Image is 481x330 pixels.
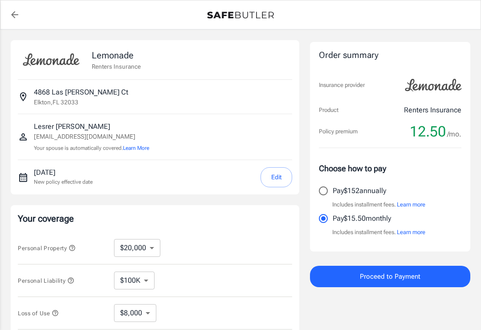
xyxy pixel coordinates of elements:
p: Product [319,106,338,115]
p: [DATE] [34,167,93,178]
button: Learn More [123,144,149,152]
p: 4868 Las [PERSON_NAME] Ct [34,87,128,98]
img: Lemonade [18,47,85,72]
span: Personal Property [18,245,76,252]
p: Lesrer [PERSON_NAME] [34,121,149,132]
img: Back to quotes [207,12,274,19]
button: Loss of Use [18,308,59,318]
p: Insurance provider [319,81,365,90]
span: Proceed to Payment [360,271,420,282]
p: Renters Insurance [404,105,461,115]
p: Elkton , FL 32033 [34,98,78,107]
button: Learn more [397,200,425,209]
p: Pay $152 annually [333,186,386,196]
p: Policy premium [319,127,358,136]
p: [EMAIL_ADDRESS][DOMAIN_NAME] [34,132,149,141]
svg: New policy start date [18,172,29,183]
p: Includes installment fees. [332,228,425,237]
p: Renters Insurance [92,62,141,71]
button: Edit [261,167,292,187]
p: Your coverage [18,212,292,225]
svg: Insured person [18,132,29,142]
p: Pay $15.50 monthly [333,213,391,224]
img: Lemonade [400,73,467,98]
p: New policy effective date [34,178,93,186]
a: back to quotes [6,6,24,24]
p: Includes installment fees. [332,200,425,209]
span: Personal Liability [18,277,74,284]
p: Your spouse is automatically covered. [34,144,149,153]
button: Learn more [397,228,425,237]
p: Choose how to pay [319,162,461,174]
div: Order summary [319,49,461,62]
p: Lemonade [92,49,141,62]
button: Personal Property [18,243,76,253]
svg: Insured address [18,91,29,102]
span: 12.50 [410,123,446,140]
span: /mo. [447,128,461,140]
button: Proceed to Payment [310,266,470,287]
button: Personal Liability [18,275,74,286]
span: Loss of Use [18,310,59,317]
